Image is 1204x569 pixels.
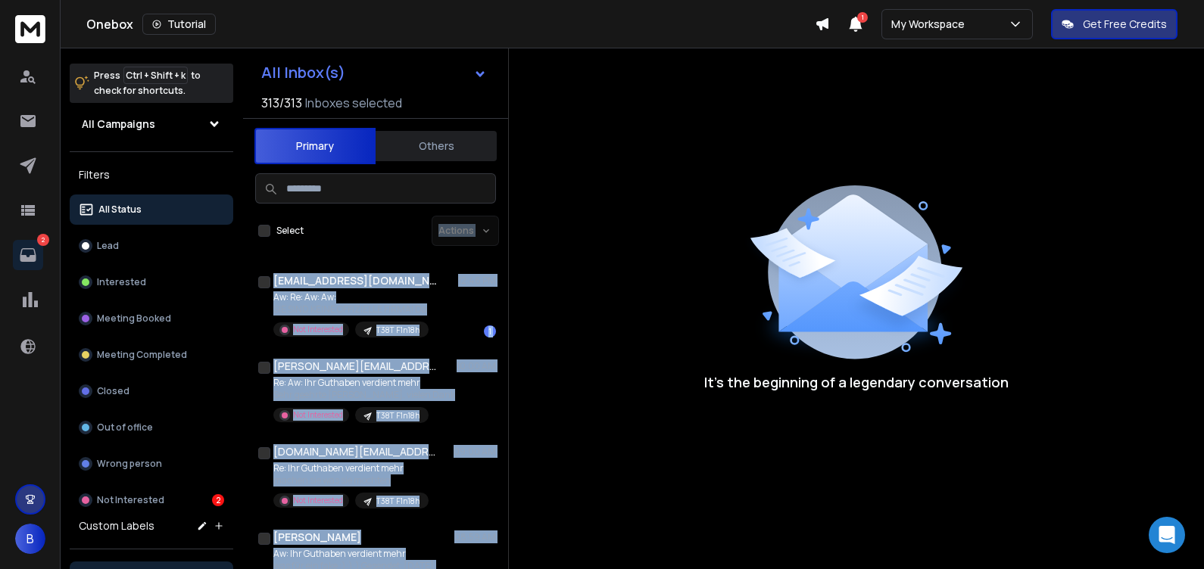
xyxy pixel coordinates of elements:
[142,14,216,35] button: Tutorial
[273,389,455,401] p: Sehr geehrte [PERSON_NAME], vielen Dank
[305,94,402,112] h3: Inboxes selected
[273,273,440,288] h1: [EMAIL_ADDRESS][DOMAIN_NAME]
[70,267,233,297] button: Interested
[37,234,49,246] p: 2
[293,495,343,506] p: Not Interested
[97,421,153,434] p: Out of office
[273,462,429,474] p: Re: Ihr Guthaben verdient mehr
[98,204,142,216] p: All Status
[70,303,233,334] button: Meeting Booked
[273,530,361,545] h1: [PERSON_NAME]
[293,409,343,421] p: Not Interested
[484,325,496,337] div: 1
[273,303,429,316] p: SIE SIND KEINE OFFIZIELLE FIRMA! Da
[97,240,119,252] p: Lead
[70,376,233,406] button: Closed
[70,412,233,443] button: Out of office
[94,68,201,98] p: Press to check for shortcuts.
[70,231,233,261] button: Lead
[86,14,815,35] div: Onebox
[376,410,420,421] p: T38T F1n18h
[97,312,171,325] p: Meeting Booked
[70,194,233,225] button: All Status
[97,385,129,397] p: Closed
[70,164,233,185] h3: Filters
[70,340,233,370] button: Meeting Completed
[212,494,224,506] div: 2
[82,117,155,132] h1: All Campaigns
[857,12,868,23] span: 1
[454,446,496,458] p: 09:00 AM
[70,485,233,515] button: Not Interested2
[276,225,304,237] label: Select
[249,58,499,88] button: All Inbox(s)
[273,548,436,560] p: Aw: Ihr Guthaben verdient mehr
[704,372,1009,393] p: It’s the beginning of a legendary conversation
[70,109,233,139] button: All Campaigns
[1051,9,1177,39] button: Get Free Credits
[376,325,420,336] p: T38T F1n18h
[376,129,497,163] button: Others
[254,128,376,164] button: Primary
[261,94,302,112] span: 313 / 313
[70,449,233,479] button: Wrong person
[97,276,146,288] p: Interested
[13,240,43,270] a: 2
[273,377,455,389] p: Re: Aw: Ihr Guthaben verdient mehr
[15,524,45,554] button: B
[123,67,188,84] span: Ctrl + Shift + k
[376,496,420,507] p: T38T F1n18h
[273,359,440,374] h1: [PERSON_NAME][EMAIL_ADDRESS][DOMAIN_NAME]
[97,458,162,470] p: Wrong person
[273,291,429,303] p: Aw: Re: Aw: Aw:
[1149,517,1185,553] div: Open Intercom Messenger
[79,518,154,533] h3: Custom Labels
[1083,17,1167,32] p: Get Free Credits
[454,531,496,543] p: 08:59 AM
[293,324,343,335] p: Not Interested
[273,474,429,487] p: machen sie was sie mochten
[261,65,345,80] h1: All Inbox(s)
[97,494,164,506] p: Not Interested
[273,444,440,459] h1: [DOMAIN_NAME][EMAIL_ADDRESS][DOMAIN_NAME]
[457,360,496,372] p: 10:00 AM
[458,275,496,287] p: 12:46 PM
[97,349,187,361] p: Meeting Completed
[891,17,971,32] p: My Workspace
